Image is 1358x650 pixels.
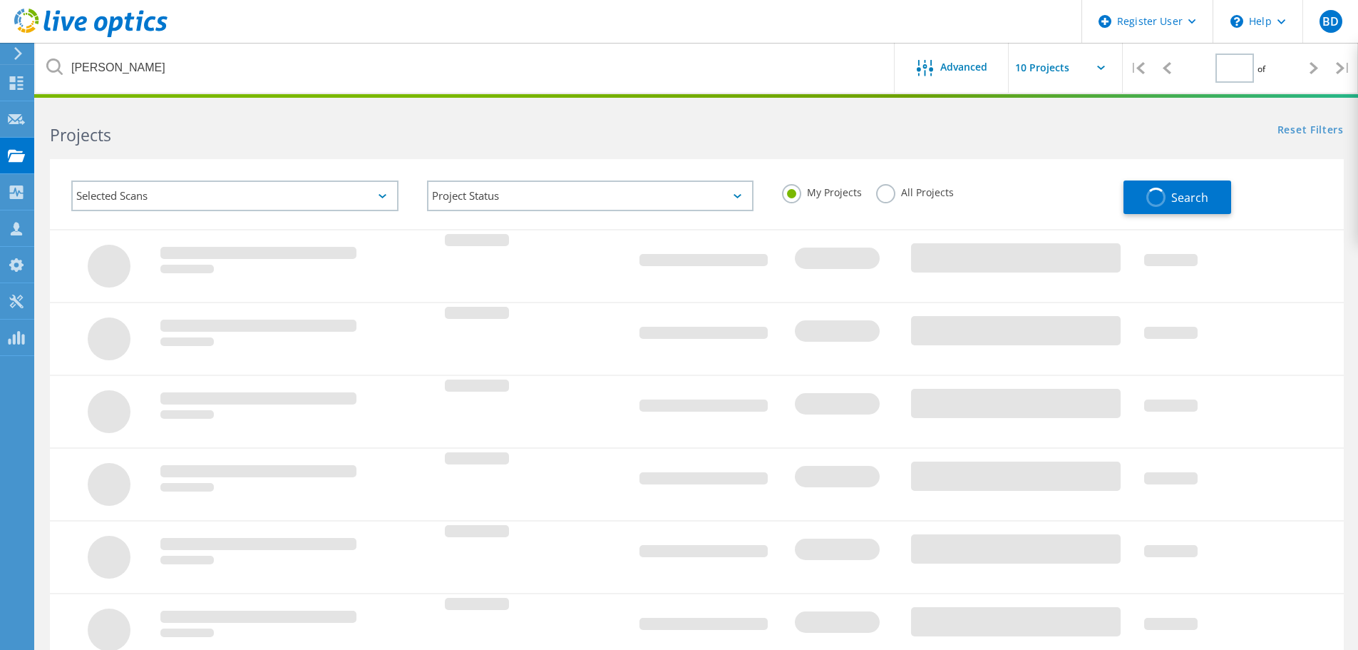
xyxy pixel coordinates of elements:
[1277,125,1344,137] a: Reset Filters
[1329,43,1358,93] div: |
[782,184,862,198] label: My Projects
[1257,63,1265,75] span: of
[1123,181,1231,214] button: Search
[36,43,895,93] input: Search projects by name, owner, ID, company, etc
[1322,16,1339,27] span: BD
[1123,43,1152,93] div: |
[427,181,754,211] div: Project Status
[71,181,398,211] div: Selected Scans
[1171,190,1208,205] span: Search
[940,62,987,72] span: Advanced
[1230,15,1243,28] svg: \n
[14,30,168,40] a: Live Optics Dashboard
[50,123,111,146] b: Projects
[876,184,954,198] label: All Projects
